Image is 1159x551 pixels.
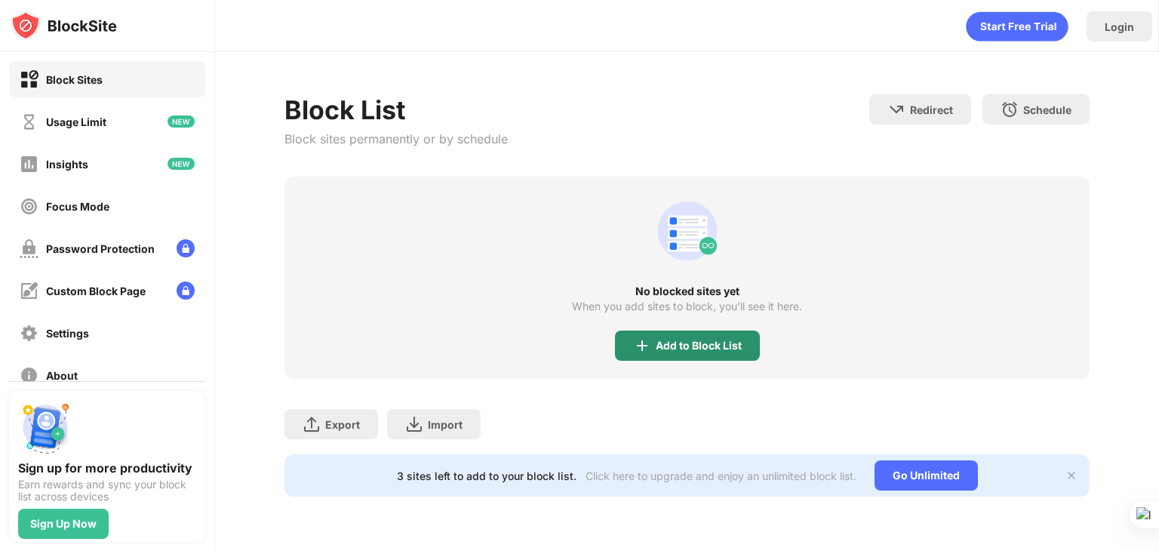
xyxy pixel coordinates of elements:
[284,94,508,125] div: Block List
[46,327,89,340] div: Settings
[20,112,38,131] img: time-usage-off.svg
[30,518,97,530] div: Sign Up Now
[586,469,856,482] div: Click here to upgrade and enjoy an unlimited block list.
[177,239,195,257] img: lock-menu.svg
[20,324,38,343] img: settings-off.svg
[46,285,146,297] div: Custom Block Page
[1105,20,1134,33] div: Login
[11,11,117,41] img: logo-blocksite.svg
[1023,103,1071,116] div: Schedule
[20,70,38,89] img: block-on.svg
[168,115,195,128] img: new-icon.svg
[46,242,155,255] div: Password Protection
[428,418,463,431] div: Import
[284,285,1090,297] div: No blocked sites yet
[910,103,953,116] div: Redirect
[46,200,109,213] div: Focus Mode
[18,400,72,454] img: push-signup.svg
[20,239,38,258] img: password-protection-off.svg
[18,460,196,476] div: Sign up for more productivity
[46,115,106,128] div: Usage Limit
[325,418,360,431] div: Export
[18,479,196,503] div: Earn rewards and sync your block list across devices
[656,340,742,352] div: Add to Block List
[1065,469,1078,482] img: x-button.svg
[20,282,38,300] img: customize-block-page-off.svg
[966,11,1068,42] div: animation
[284,131,508,146] div: Block sites permanently or by schedule
[177,282,195,300] img: lock-menu.svg
[46,73,103,86] div: Block Sites
[572,300,802,312] div: When you add sites to block, you’ll see it here.
[46,158,88,171] div: Insights
[20,366,38,385] img: about-off.svg
[651,195,724,267] div: animation
[875,460,978,491] div: Go Unlimited
[20,155,38,174] img: insights-off.svg
[46,369,78,382] div: About
[20,197,38,216] img: focus-off.svg
[168,158,195,170] img: new-icon.svg
[397,469,576,482] div: 3 sites left to add to your block list.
